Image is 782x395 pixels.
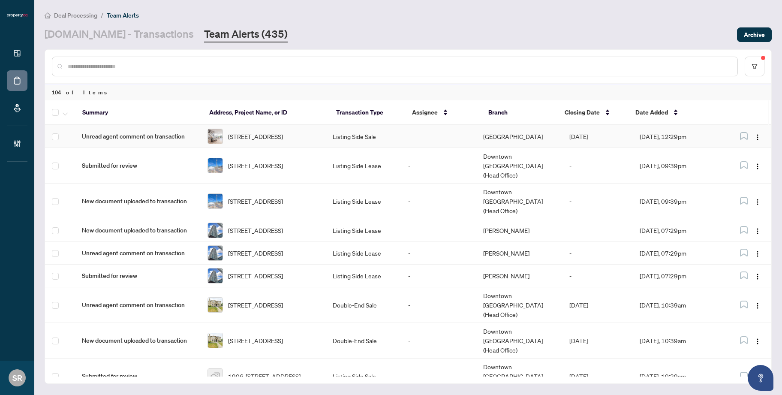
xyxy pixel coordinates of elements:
[744,28,765,42] span: Archive
[326,359,401,394] td: Listing Side Sale
[635,108,668,117] span: Date Added
[326,242,401,265] td: Listing Side Lease
[476,359,562,394] td: Downtown [GEOGRAPHIC_DATA] (Head Office)
[82,248,193,258] span: Unread agent comment on transaction
[202,100,329,125] th: Address, Project Name, or ID
[754,134,761,141] img: Logo
[754,250,761,257] img: Logo
[329,100,406,125] th: Transaction Type
[633,219,723,242] td: [DATE], 07:29pm
[82,196,193,206] span: New document uploaded to transaction
[228,300,283,310] span: [STREET_ADDRESS]
[82,271,193,280] span: Submitted for review
[401,287,476,323] td: -
[751,298,764,312] button: Logo
[562,359,633,394] td: [DATE]
[633,265,723,287] td: [DATE], 07:29pm
[751,269,764,283] button: Logo
[82,161,193,170] span: Submitted for review
[751,159,764,172] button: Logo
[562,148,633,184] td: -
[562,323,633,359] td: [DATE]
[228,371,301,381] span: 1906-[STREET_ADDRESS]
[326,184,401,219] td: Listing Side Lease
[401,359,476,394] td: -
[401,242,476,265] td: -
[562,265,633,287] td: -
[565,108,600,117] span: Closing Date
[82,336,193,345] span: New document uploaded to transaction
[208,369,223,383] img: thumbnail-img
[401,219,476,242] td: -
[562,184,633,219] td: -
[745,57,764,76] button: filter
[751,194,764,208] button: Logo
[208,268,223,283] img: thumbnail-img
[633,359,723,394] td: [DATE], 10:29am
[558,100,629,125] th: Closing Date
[326,265,401,287] td: Listing Side Lease
[82,132,193,141] span: Unread agent comment on transaction
[208,333,223,348] img: thumbnail-img
[737,27,772,42] button: Archive
[633,287,723,323] td: [DATE], 10:39am
[633,323,723,359] td: [DATE], 10:39am
[476,219,562,242] td: [PERSON_NAME]
[476,125,562,148] td: [GEOGRAPHIC_DATA]
[633,125,723,148] td: [DATE], 12:29pm
[326,219,401,242] td: Listing Side Lease
[101,10,103,20] li: /
[562,125,633,148] td: [DATE]
[7,13,27,18] img: logo
[481,100,558,125] th: Branch
[204,27,288,42] a: Team Alerts (435)
[45,27,194,42] a: [DOMAIN_NAME] - Transactions
[633,242,723,265] td: [DATE], 07:29pm
[228,196,283,206] span: [STREET_ADDRESS]
[476,184,562,219] td: Downtown [GEOGRAPHIC_DATA] (Head Office)
[476,287,562,323] td: Downtown [GEOGRAPHIC_DATA] (Head Office)
[326,125,401,148] td: Listing Side Sale
[476,323,562,359] td: Downtown [GEOGRAPHIC_DATA] (Head Office)
[752,63,758,69] span: filter
[476,265,562,287] td: [PERSON_NAME]
[751,130,764,143] button: Logo
[208,298,223,312] img: thumbnail-img
[228,132,283,141] span: [STREET_ADDRESS]
[754,338,761,345] img: Logo
[476,242,562,265] td: [PERSON_NAME]
[208,129,223,144] img: thumbnail-img
[326,287,401,323] td: Double-End Sale
[326,323,401,359] td: Double-End Sale
[208,158,223,173] img: thumbnail-img
[45,84,771,100] div: 104 of Items
[401,323,476,359] td: -
[12,372,22,384] span: SR
[228,226,283,235] span: [STREET_ADDRESS]
[208,246,223,260] img: thumbnail-img
[401,265,476,287] td: -
[401,125,476,148] td: -
[633,148,723,184] td: [DATE], 09:39pm
[228,161,283,170] span: [STREET_ADDRESS]
[82,371,193,381] span: Submitted for review
[326,148,401,184] td: Listing Side Lease
[633,184,723,219] td: [DATE], 09:39pm
[208,223,223,238] img: thumbnail-img
[562,242,633,265] td: -
[751,246,764,260] button: Logo
[751,334,764,347] button: Logo
[476,148,562,184] td: Downtown [GEOGRAPHIC_DATA] (Head Office)
[754,302,761,309] img: Logo
[748,365,773,391] button: Open asap
[401,148,476,184] td: -
[751,223,764,237] button: Logo
[401,184,476,219] td: -
[412,108,438,117] span: Assignee
[562,287,633,323] td: [DATE]
[754,199,761,205] img: Logo
[54,12,97,19] span: Deal Processing
[82,300,193,310] span: Unread agent comment on transaction
[208,194,223,208] img: thumbnail-img
[754,228,761,235] img: Logo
